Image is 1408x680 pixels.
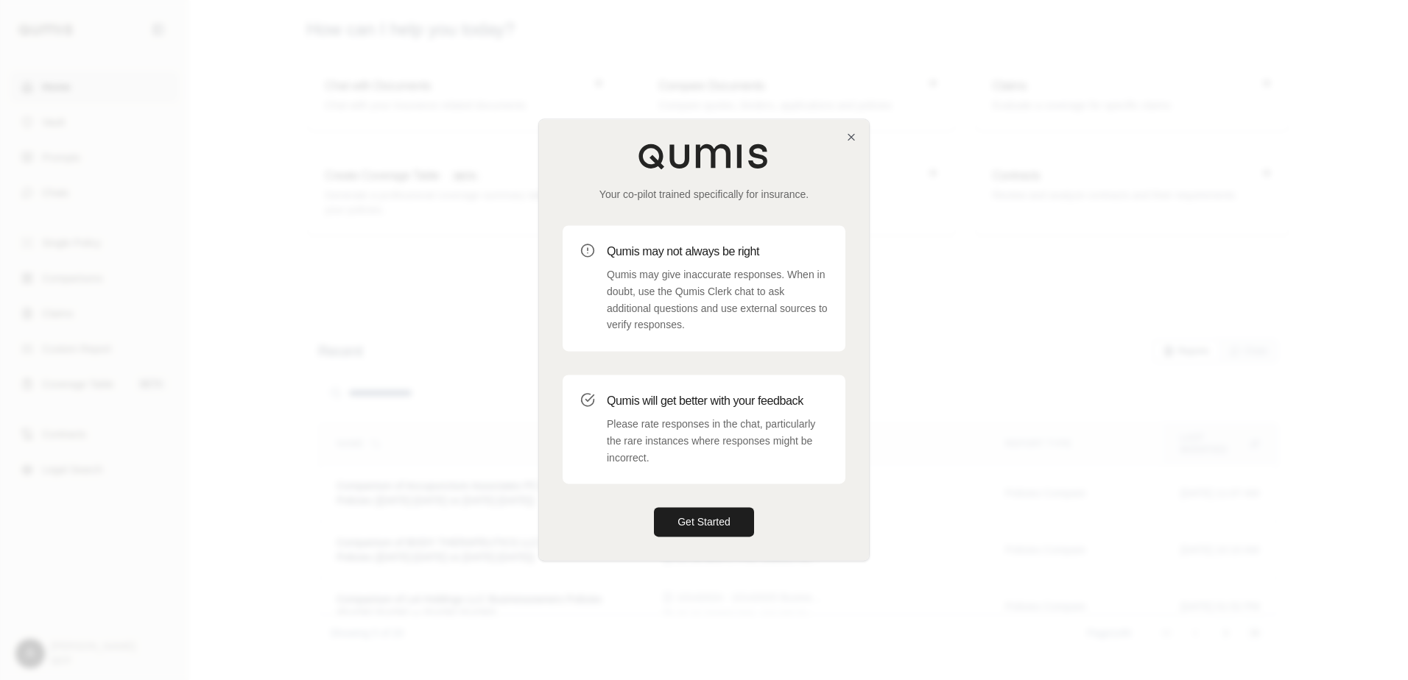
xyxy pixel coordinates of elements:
h3: Qumis will get better with your feedback [607,392,828,410]
p: Your co-pilot trained specifically for insurance. [563,187,845,202]
h3: Qumis may not always be right [607,243,828,261]
button: Get Started [654,508,754,537]
img: Qumis Logo [638,143,770,169]
p: Qumis may give inaccurate responses. When in doubt, use the Qumis Clerk chat to ask additional qu... [607,266,828,333]
p: Please rate responses in the chat, particularly the rare instances where responses might be incor... [607,416,828,466]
